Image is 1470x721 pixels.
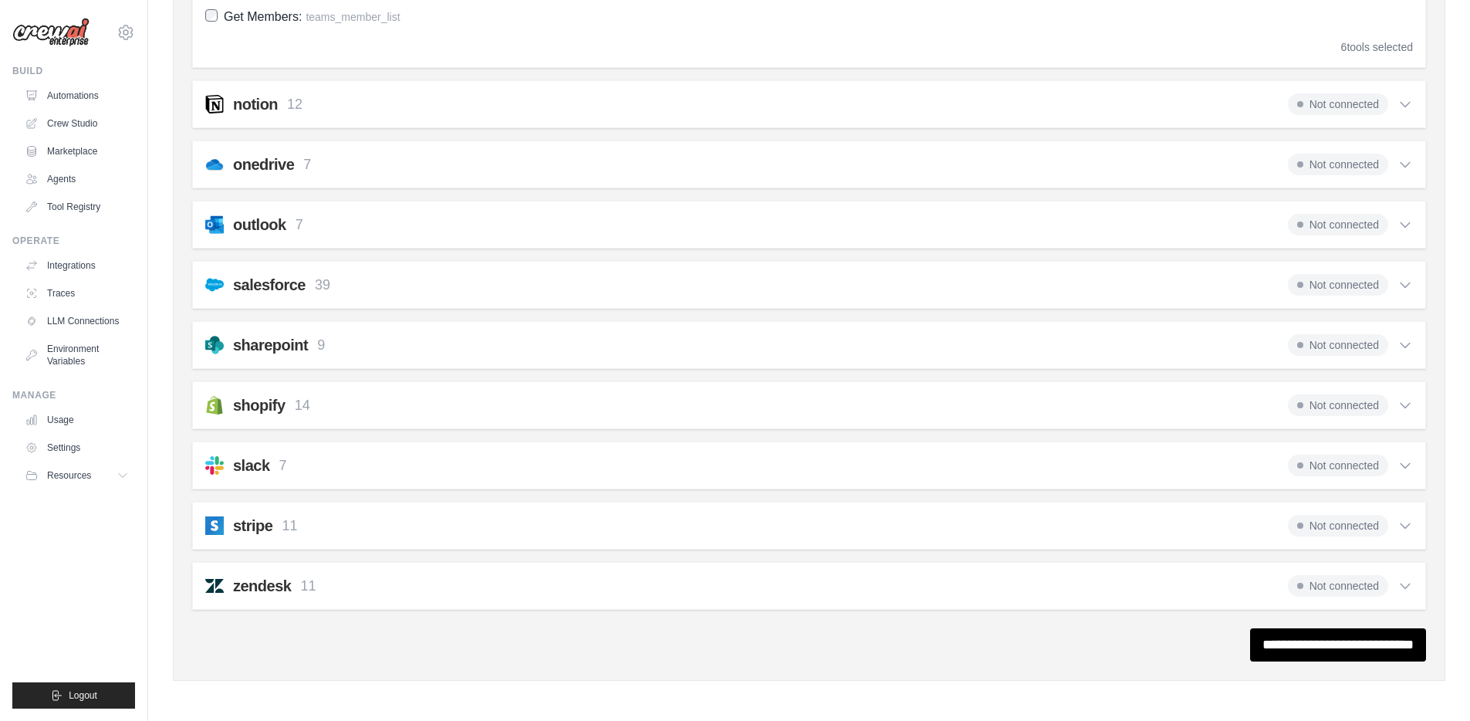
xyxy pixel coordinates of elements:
[69,689,97,702] span: Logout
[19,111,135,136] a: Crew Studio
[205,9,218,22] input: Get Members: teams_member_list
[303,154,311,175] p: 7
[1288,214,1388,235] span: Not connected
[19,463,135,488] button: Resources
[233,394,286,416] h2: shopify
[233,214,286,235] h2: outlook
[205,215,224,234] img: outlook.svg
[1288,515,1388,537] span: Not connected
[12,389,135,401] div: Manage
[205,396,224,415] img: shopify.svg
[233,455,270,476] h2: slack
[205,336,224,354] img: sharepoint.svg
[205,577,224,595] img: zendesk.svg
[19,195,135,219] a: Tool Registry
[19,309,135,333] a: LLM Connections
[317,335,325,356] p: 9
[19,281,135,306] a: Traces
[19,435,135,460] a: Settings
[19,83,135,108] a: Automations
[1288,274,1388,296] span: Not connected
[19,408,135,432] a: Usage
[233,575,291,597] h2: zendesk
[287,94,302,115] p: 12
[1288,154,1388,175] span: Not connected
[1341,39,1413,55] div: tools selected
[315,275,330,296] p: 39
[19,253,135,278] a: Integrations
[1288,455,1388,476] span: Not connected
[224,10,302,23] span: Get Members:
[282,516,297,537] p: 11
[47,469,91,482] span: Resources
[1341,41,1347,53] span: 6
[12,18,90,47] img: Logo
[233,515,272,537] h2: stripe
[1288,575,1388,597] span: Not connected
[296,215,303,235] p: 7
[295,395,310,416] p: 14
[1288,334,1388,356] span: Not connected
[12,235,135,247] div: Operate
[233,93,278,115] h2: notion
[233,154,294,175] h2: onedrive
[205,276,224,294] img: salesforce.svg
[19,167,135,191] a: Agents
[233,274,306,296] h2: salesforce
[279,455,287,476] p: 7
[205,456,224,475] img: slack.svg
[19,337,135,374] a: Environment Variables
[1288,93,1388,115] span: Not connected
[306,11,400,23] span: teams_member_list
[205,95,224,113] img: notion.svg
[12,65,135,77] div: Build
[205,155,224,174] img: onedrive.svg
[12,682,135,709] button: Logout
[233,334,308,356] h2: sharepoint
[19,139,135,164] a: Marketplace
[1288,394,1388,416] span: Not connected
[300,576,316,597] p: 11
[205,516,224,535] img: stripe.svg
